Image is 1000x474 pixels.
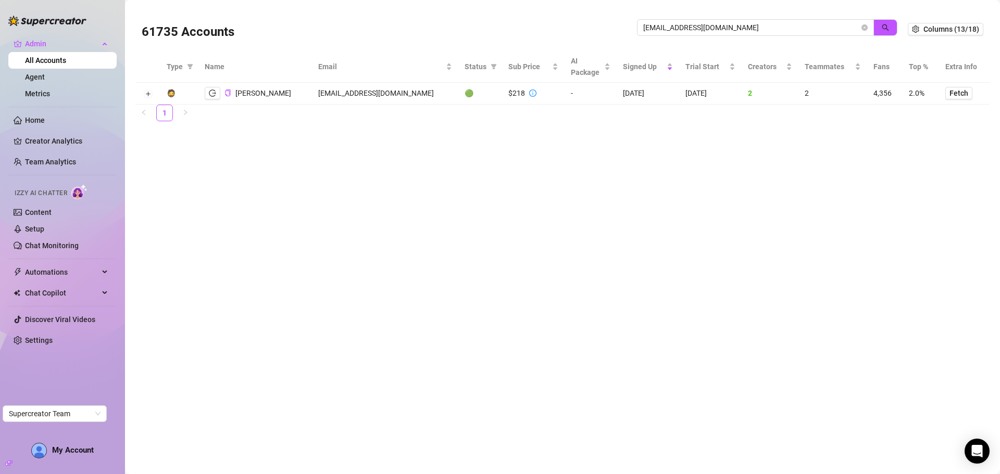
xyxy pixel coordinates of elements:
[25,158,76,166] a: Team Analytics
[224,89,231,96] span: copy
[8,16,86,26] img: logo-BBDzfeDw.svg
[945,87,972,99] button: Fetch
[679,51,742,83] th: Trial Start
[177,105,194,121] li: Next Page
[805,89,809,97] span: 2
[798,51,868,83] th: Teammates
[923,25,979,33] span: Columns (13/18)
[167,61,183,72] span: Type
[14,268,22,276] span: thunderbolt
[939,51,990,83] th: Extra Info
[903,51,939,83] th: Top %
[882,24,889,31] span: search
[157,105,172,121] a: 1
[679,83,742,105] td: [DATE]
[32,443,46,458] img: AD_cMMTxCeTpmN1d5MnKJ1j-_uXZCpTKapSSqNGg4PyXtR_tCW7gZXTNmFz2tpVv9LSyNV7ff1CaS4f4q0HLYKULQOwoM5GQR...
[144,90,152,98] button: Expand row
[312,51,458,83] th: Email
[5,459,12,467] span: build
[71,184,87,199] img: AI Chatter
[198,51,312,83] th: Name
[25,56,66,65] a: All Accounts
[15,188,67,198] span: Izzy AI Chatter
[25,89,50,98] a: Metrics
[805,61,853,72] span: Teammates
[141,109,147,116] span: left
[25,225,44,233] a: Setup
[185,59,195,74] span: filter
[14,289,20,297] img: Chat Copilot
[465,61,486,72] span: Status
[187,63,193,70] span: filter
[9,406,101,421] span: Supercreator Team
[142,24,234,41] h3: 61735 Accounts
[748,89,752,97] span: 2
[14,40,22,48] span: crown
[209,89,216,97] span: logout
[182,109,189,116] span: right
[909,89,924,97] span: 2.0%
[489,59,499,74] span: filter
[25,241,79,250] a: Chat Monitoring
[25,133,108,149] a: Creator Analytics
[312,83,458,105] td: [EMAIL_ADDRESS][DOMAIN_NAME]
[25,336,53,344] a: Settings
[167,87,176,99] div: 🧔
[177,105,194,121] button: right
[565,51,617,83] th: AI Package
[742,51,798,83] th: Creators
[965,439,990,464] div: Open Intercom Messenger
[949,89,968,97] span: Fetch
[25,35,99,52] span: Admin
[135,105,152,121] li: Previous Page
[205,87,220,99] button: logout
[617,83,679,105] td: [DATE]
[25,208,52,216] a: Content
[25,285,99,301] span: Chat Copilot
[224,89,231,97] button: Copy Account UID
[156,105,173,121] li: 1
[52,445,94,455] span: My Account
[25,116,45,124] a: Home
[623,61,665,72] span: Signed Up
[529,89,536,97] span: info-circle
[617,51,679,83] th: Signed Up
[873,89,892,97] span: 4,356
[912,25,919,33] span: setting
[135,105,152,121] button: left
[235,89,291,97] span: [PERSON_NAME]
[685,61,727,72] span: Trial Start
[643,22,859,33] input: Search by UID / Name / Email / Creator Username
[318,61,444,72] span: Email
[502,51,565,83] th: Sub Price
[861,24,868,31] button: close-circle
[571,55,602,78] span: AI Package
[25,264,99,280] span: Automations
[25,73,45,81] a: Agent
[908,23,983,35] button: Columns (13/18)
[491,63,497,70] span: filter
[748,61,784,72] span: Creators
[25,315,95,324] a: Discover Viral Videos
[565,83,617,105] td: -
[508,61,550,72] span: Sub Price
[867,51,902,83] th: Fans
[508,87,525,99] div: $218
[465,89,473,97] span: 🟢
